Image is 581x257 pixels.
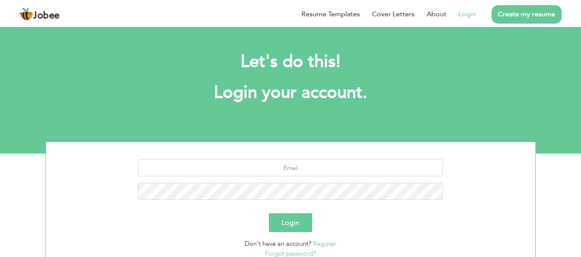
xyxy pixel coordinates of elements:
[372,9,415,19] a: Cover Letters
[245,239,311,248] span: Don't have an account?
[301,9,360,19] a: Resume Templates
[492,5,562,24] a: Create my resume
[269,213,312,232] button: Login
[58,82,523,104] h1: Login your account.
[19,7,60,21] a: Jobee
[313,239,336,248] a: Register
[33,11,60,21] span: Jobee
[138,159,443,176] input: Email
[427,9,446,19] a: About
[458,9,476,19] a: Login
[58,51,523,73] h2: Let's do this!
[19,7,33,21] img: jobee.io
